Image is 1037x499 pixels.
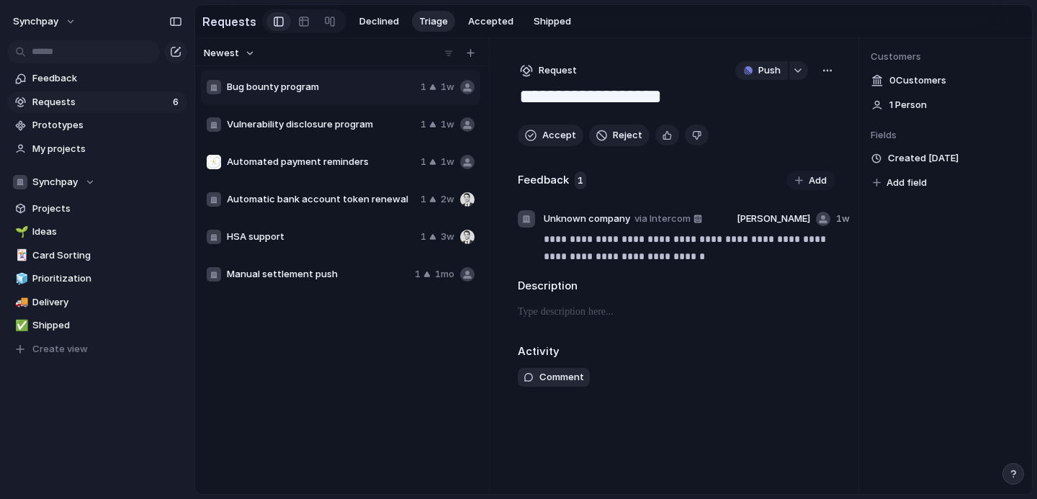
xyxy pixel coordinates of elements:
[32,95,169,109] span: Requests
[359,14,399,29] span: Declined
[518,61,579,80] button: Request
[634,212,691,226] span: via Intercom
[758,63,781,78] span: Push
[227,230,415,244] span: HSA support
[809,174,827,188] span: Add
[352,11,406,32] button: Declined
[412,11,455,32] button: Triage
[889,98,927,112] span: 1 Person
[32,202,182,216] span: Projects
[441,155,454,169] span: 1w
[421,192,426,207] span: 1
[441,117,454,132] span: 1w
[526,11,578,32] button: Shipped
[7,221,187,243] a: 🌱Ideas
[518,343,560,360] h2: Activity
[737,212,810,226] span: [PERSON_NAME]
[202,13,256,30] h2: Requests
[836,212,850,226] span: 1w
[534,14,571,29] span: Shipped
[32,118,182,132] span: Prototypes
[15,247,25,264] div: 🃏
[575,171,586,190] span: 1
[544,212,630,226] span: Unknown company
[7,245,187,266] a: 🃏Card Sorting
[227,80,415,94] span: Bug bounty program
[871,174,929,192] button: Add field
[786,171,835,191] button: Add
[32,225,182,239] span: Ideas
[13,318,27,333] button: ✅
[6,10,84,33] button: synchpay
[7,338,187,360] button: Create view
[13,271,27,286] button: 🧊
[421,117,426,132] span: 1
[227,117,415,132] span: Vulnerability disclosure program
[7,68,187,89] a: Feedback
[32,318,182,333] span: Shipped
[613,128,642,143] span: Reject
[888,151,959,166] span: Created [DATE]
[441,230,454,244] span: 3w
[735,61,788,80] button: Push
[13,248,27,263] button: 🃏
[518,278,835,295] h2: Description
[32,71,182,86] span: Feedback
[15,271,25,287] div: 🧊
[13,295,27,310] button: 🚚
[32,271,182,286] span: Prioritization
[32,142,182,156] span: My projects
[518,368,590,387] button: Comment
[7,268,187,289] a: 🧊Prioritization
[204,46,239,60] span: Newest
[227,192,415,207] span: Automatic bank account token renewal
[32,295,182,310] span: Delivery
[13,225,27,239] button: 🌱
[7,138,187,160] a: My projects
[518,125,583,146] button: Accept
[202,44,257,63] button: Newest
[539,370,584,385] span: Comment
[539,63,577,78] span: Request
[632,210,705,228] a: via Intercom
[7,91,187,113] a: Requests6
[7,198,187,220] a: Projects
[889,73,946,88] span: 0 Customer s
[7,292,187,313] a: 🚚Delivery
[7,114,187,136] a: Prototypes
[435,267,454,282] span: 1mo
[421,155,426,169] span: 1
[173,95,181,109] span: 6
[32,248,182,263] span: Card Sorting
[441,192,454,207] span: 2w
[415,267,421,282] span: 1
[227,155,415,169] span: Automated payment reminders
[32,342,88,356] span: Create view
[441,80,454,94] span: 1w
[419,14,448,29] span: Triage
[886,176,927,190] span: Add field
[421,230,426,244] span: 1
[542,128,576,143] span: Accept
[589,125,650,146] button: Reject
[871,50,1020,64] span: Customers
[32,175,78,189] span: Synchpay
[227,267,409,282] span: Manual settlement push
[871,128,1020,143] span: Fields
[13,14,58,29] span: synchpay
[421,80,426,94] span: 1
[15,294,25,310] div: 🚚
[468,14,513,29] span: Accepted
[15,318,25,334] div: ✅
[461,11,521,32] button: Accepted
[518,172,569,189] h2: Feedback
[7,171,187,193] button: Synchpay
[7,315,187,336] a: ✅Shipped
[15,224,25,240] div: 🌱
